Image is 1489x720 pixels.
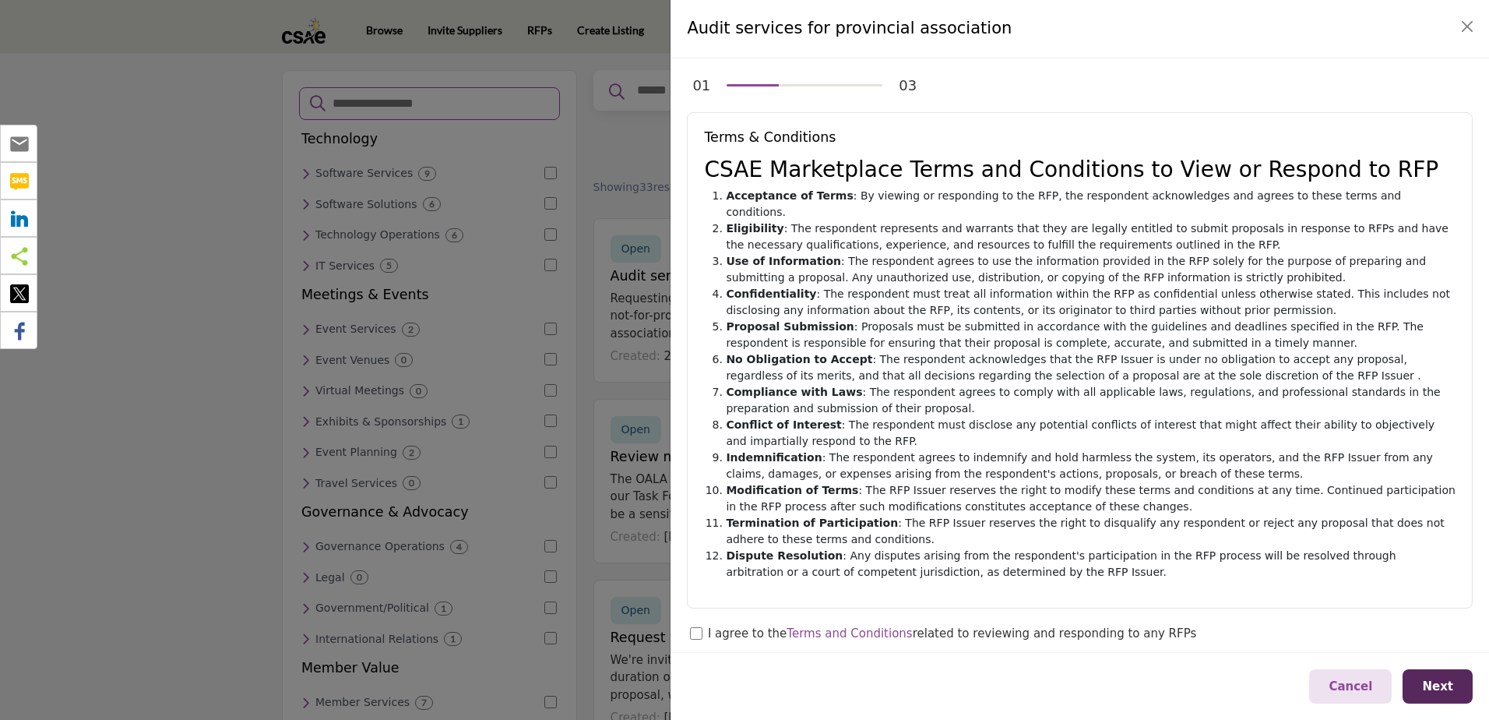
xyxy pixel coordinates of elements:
strong: Acceptance of Terms [726,189,853,202]
li: : The respondent must treat all information within the RFP as confidential unless otherwise state... [726,286,1456,319]
h2: CSAE Marketplace Terms and Conditions to View or Respond to RFP [704,157,1456,183]
strong: Termination of Participation [726,517,898,529]
li: : By viewing or responding to the RFP, the respondent acknowledges and agrees to these terms and ... [726,188,1456,221]
li: : The RFP Issuer reserves the right to disqualify any respondent or reject any proposal that does... [726,515,1456,548]
div: 01 [692,75,710,96]
strong: No Obligation to Accept [726,353,872,365]
strong: Eligibility [726,222,783,235]
strong: Use of Information [726,255,841,267]
li: : The respondent must disclose any potential conflicts of interest that might affect their abilit... [726,417,1456,450]
li: : The respondent represents and warrants that they are legally entitled to submit proposals in re... [726,221,1456,253]
li: : The respondent acknowledges that the RFP Issuer is under no obligation to accept any proposal, ... [726,351,1456,384]
strong: Dispute Resolution [726,549,843,562]
div: 03 [899,75,917,96]
li: : Proposals must be submitted in accordance with the guidelines and deadlines specified in the RF... [726,319,1456,351]
strong: Confidentiality [726,288,816,300]
li: : The respondent agrees to use the information provided in the RFP solely for the purpose of prep... [726,253,1456,286]
li: : The respondent agrees to indemnify and hold harmless the system, its operators, and the RFP Iss... [726,450,1456,482]
strong: Compliance with Laws [726,386,862,398]
h4: Audit services for provincial association [687,16,1012,41]
h5: Terms & Conditions [704,129,1456,146]
strong: Conflict of Interest [726,418,841,431]
strong: Indemnification [726,451,822,464]
button: Next [1403,669,1473,704]
li: : The respondent agrees to comply with all applicable laws, regulations, and professional standar... [726,384,1456,417]
div: I agree to the related to reviewing and responding to any RFPs [708,625,1196,645]
li: : Any disputes arising from the respondent's participation in the RFP process will be resolved th... [726,548,1456,581]
button: Cancel [1309,669,1392,704]
button: Close [1456,16,1478,37]
strong: Modification of Terms [726,484,858,496]
span: Next [1422,679,1453,694]
li: : The RFP Issuer reserves the right to modify these terms and conditions at any time. Continued p... [726,482,1456,515]
span: Terms and Conditions [787,626,912,641]
span: Cancel [1329,679,1372,694]
strong: Proposal Submission [726,320,854,333]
